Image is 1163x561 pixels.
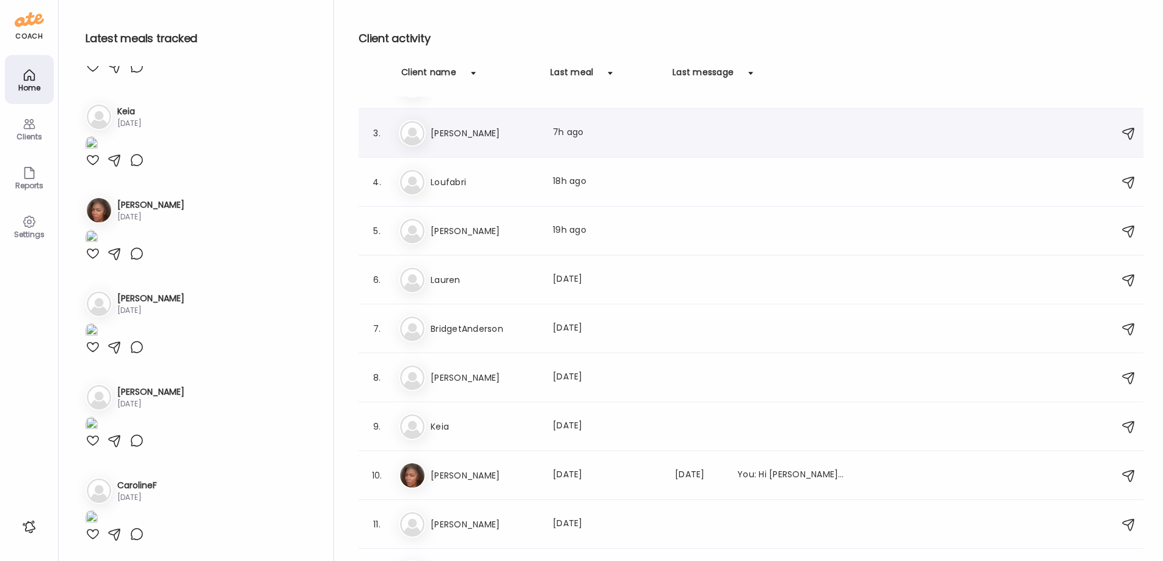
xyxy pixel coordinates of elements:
[553,126,660,141] div: 7h ago
[431,468,538,483] h3: [PERSON_NAME]
[370,224,384,238] div: 5.
[400,170,425,194] img: bg-avatar-default.svg
[86,510,98,527] img: images%2Ftt1ZbcWlcYQ6bk6WSgOQsOb52GN2%2FwEH9XzemnOklCiums2M8%2FJUSlFjHu39zz25AVbBQF_1080
[117,492,157,503] div: [DATE]
[431,370,538,385] h3: [PERSON_NAME]
[117,398,184,409] div: [DATE]
[675,468,723,483] div: [DATE]
[431,517,538,532] h3: [PERSON_NAME]
[550,66,593,86] div: Last meal
[87,479,111,503] img: bg-avatar-default.svg
[117,479,157,492] h3: CarolineF
[87,198,111,222] img: avatars%2FmWQyMPqCwHNSmvMieIFMfDSjOFz2
[117,118,142,129] div: [DATE]
[87,105,111,129] img: bg-avatar-default.svg
[87,291,111,316] img: bg-avatar-default.svg
[86,323,98,340] img: images%2FErwomH5xmhQojMSOW8zEiqFXbuk2%2FUbejNRIFmQyaxJKJ1XB8%2FNBToCyG4Ul9G0gYj7WeG_1080
[7,133,51,141] div: Clients
[370,370,384,385] div: 8.
[553,321,660,336] div: [DATE]
[431,273,538,287] h3: Lauren
[553,468,660,483] div: [DATE]
[400,365,425,390] img: bg-avatar-default.svg
[7,230,51,238] div: Settings
[553,419,660,434] div: [DATE]
[553,517,660,532] div: [DATE]
[553,175,660,189] div: 18h ago
[401,66,456,86] div: Client name
[553,273,660,287] div: [DATE]
[117,386,184,398] h3: [PERSON_NAME]
[15,10,44,29] img: ate
[86,230,98,246] img: images%2FmWQyMPqCwHNSmvMieIFMfDSjOFz2%2F4wcx7HzNeyNUxNMAQ8cn%2FbaBs4ZIkGtBl7sAqV1lj_1080
[370,517,384,532] div: 11.
[370,321,384,336] div: 7.
[370,126,384,141] div: 3.
[117,211,184,222] div: [DATE]
[400,414,425,439] img: bg-avatar-default.svg
[400,219,425,243] img: bg-avatar-default.svg
[370,468,384,483] div: 10.
[400,268,425,292] img: bg-avatar-default.svg
[737,468,845,483] div: You: Hi [PERSON_NAME] - Good question. If you feel it's helpful to you to log water and coffee to...
[15,31,43,42] div: coach
[400,463,425,488] img: avatars%2FmWQyMPqCwHNSmvMieIFMfDSjOFz2
[400,317,425,341] img: bg-avatar-default.svg
[7,84,51,92] div: Home
[86,417,98,433] img: images%2F6N7y6xXOo7YocW5OSsVkQJf78ez2%2FsiR5qswUXeGw2eLWz7E4%2FbDNhvSHtEab8BNg3hxJw_1080
[370,419,384,434] div: 9.
[7,182,51,189] div: Reports
[359,29,1143,48] h2: Client activity
[400,121,425,145] img: bg-avatar-default.svg
[86,29,314,48] h2: Latest meals tracked
[431,175,538,189] h3: Loufabri
[431,224,538,238] h3: [PERSON_NAME]
[117,305,184,316] div: [DATE]
[431,321,538,336] h3: BridgetAnderson
[431,126,538,141] h3: [PERSON_NAME]
[86,136,98,153] img: images%2FGWFsZQWy9sf6jTban4sxXem8p843%2F1dtTErAuNL3FFQh3nyMF%2FWCQScix8Le0dlGw1ABp5_1080
[553,370,660,385] div: [DATE]
[87,385,111,409] img: bg-avatar-default.svg
[370,273,384,287] div: 6.
[370,175,384,189] div: 4.
[117,292,184,305] h3: [PERSON_NAME]
[673,66,734,86] div: Last message
[431,419,538,434] h3: Keia
[553,224,660,238] div: 19h ago
[117,105,142,118] h3: Keia
[117,199,184,211] h3: [PERSON_NAME]
[400,512,425,537] img: bg-avatar-default.svg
